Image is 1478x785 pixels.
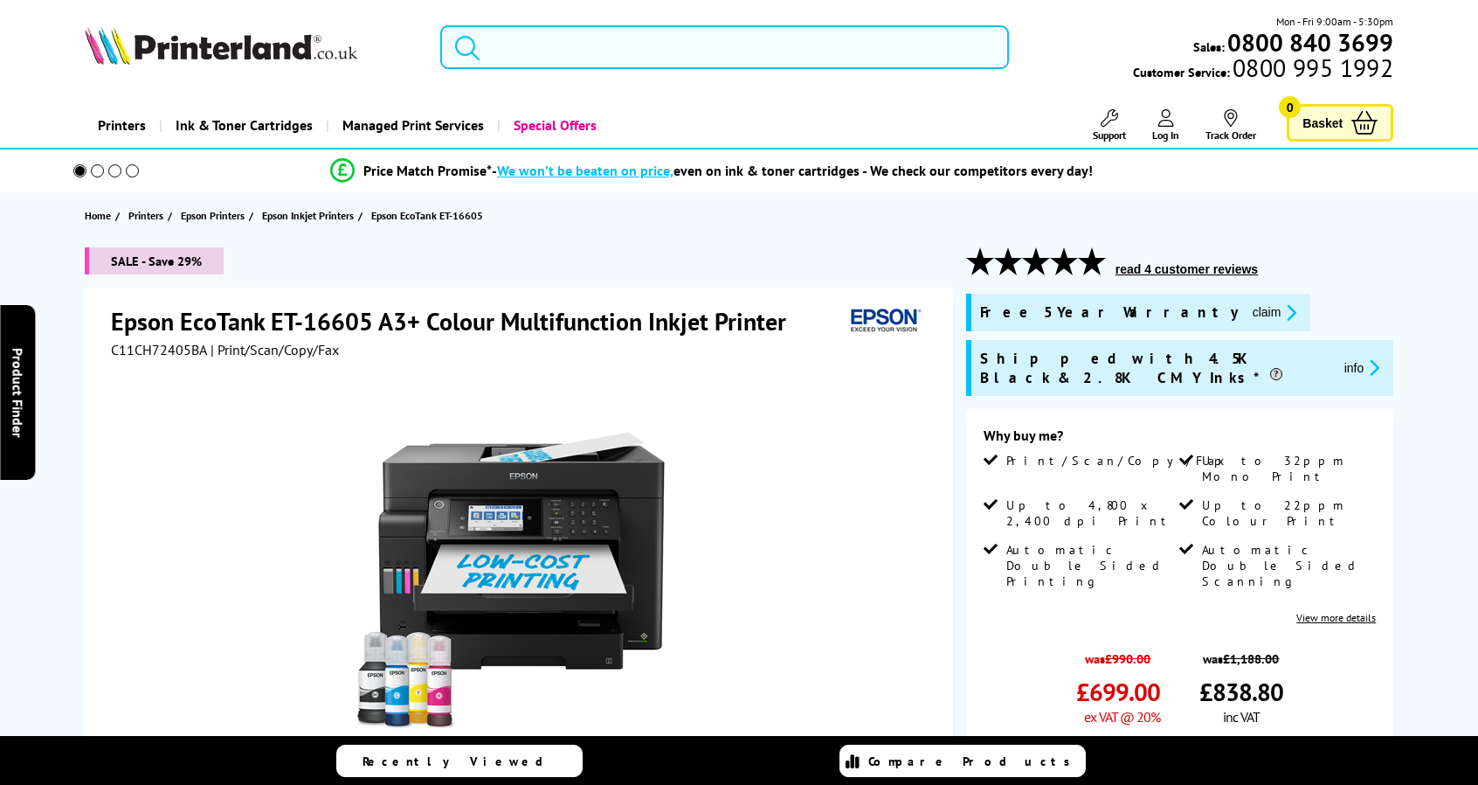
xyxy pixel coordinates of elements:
span: C11CH72405BA [111,341,207,358]
span: inc VAT [1223,708,1260,726]
span: Support [1093,129,1126,142]
span: Compare Products [868,754,1080,769]
button: promo-description [1247,302,1302,323]
span: Automatic Double Sided Printing [1006,542,1176,589]
span: Epson Printers [181,206,245,225]
span: Automatic Double Sided Scanning [1202,542,1371,589]
span: 0800 995 1992 [1230,59,1393,76]
a: Printerland Logo [85,26,418,68]
span: ex VAT @ 20% [1084,708,1160,726]
button: promo-description [1339,358,1385,378]
a: Managed Print Services [326,103,497,148]
a: Epson EcoTank ET-16605 [371,206,487,225]
span: Recently Viewed [363,754,561,769]
span: Print/Scan/Copy/Fax [1006,453,1231,469]
span: Sales: [1193,38,1225,55]
span: £699.00 [1076,676,1160,708]
span: Price Match Promise* [363,162,492,179]
span: We won’t be beaten on price, [497,162,673,179]
li: modal_Promise [49,156,1374,186]
span: Up to 22ppm Colour Print [1202,497,1371,529]
span: Free 5 Year Warranty [980,302,1239,323]
span: | Print/Scan/Copy/Fax [211,341,339,358]
b: 0800 840 3699 [1227,26,1393,59]
h1: Epson EcoTank ET-16605 A3+ Colour Multifunction Inkjet Printer [111,305,804,337]
a: Track Order [1205,109,1256,142]
a: Compare Products [839,745,1086,777]
span: Log In [1152,129,1179,142]
strike: £1,188.00 [1223,650,1279,667]
span: was [1199,642,1283,667]
span: Up to 4,800 x 2,400 dpi Print [1006,497,1176,529]
span: Epson Inkjet Printers [262,206,354,225]
span: Product Finder [9,348,26,438]
span: Customer Service: [1133,59,1393,80]
a: View more details [1296,611,1376,624]
a: 0800 840 3699 [1225,34,1393,51]
a: Printers [128,206,168,225]
span: 0 [1279,96,1301,118]
a: Home [85,206,115,225]
span: Up to 32ppm Mono Print [1202,453,1371,484]
div: - even on ink & toner cartridges - We check our competitors every day! [492,162,1093,179]
span: Ink & Toner Cartridges [176,103,313,148]
a: Printers [85,103,159,148]
a: Basket 0 [1287,104,1393,142]
strike: £990.00 [1105,650,1150,667]
span: Home [85,206,111,225]
img: Epson EcoTank ET-16605 [349,393,692,736]
a: Support [1093,109,1126,142]
span: £838.80 [1199,676,1283,708]
a: Ink & Toner Cartridges [159,103,326,148]
span: Printers [128,206,163,225]
span: Shipped with 4.5K Black & 2.8K CMY Inks* [980,349,1330,387]
span: was [1076,642,1160,667]
span: Mon - Fri 9:00am - 5:30pm [1276,13,1393,30]
img: Printerland Logo [85,26,357,65]
span: Basket [1302,111,1343,135]
a: Special Offers [497,103,610,148]
a: Epson Printers [181,206,249,225]
span: Epson EcoTank ET-16605 [371,206,483,225]
a: Epson Inkjet Printers [262,206,358,225]
button: read 4 customer reviews [1110,261,1263,277]
span: SALE - Save 29% [85,247,224,274]
div: Why buy me? [984,427,1377,453]
img: Epson [844,305,924,337]
a: Recently Viewed [336,745,583,777]
a: Log In [1152,109,1179,142]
